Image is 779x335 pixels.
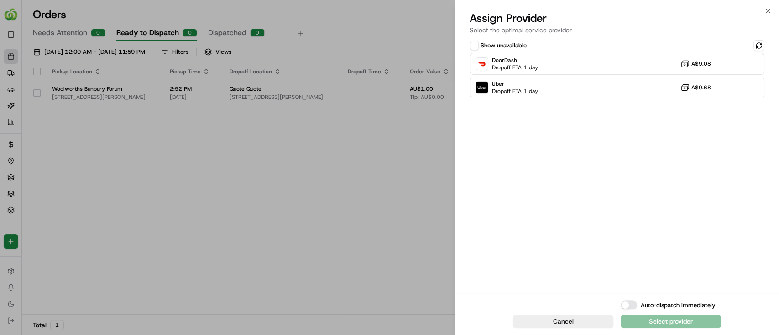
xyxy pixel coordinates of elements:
[481,41,527,50] label: Show unavailable
[492,88,538,95] span: Dropoff ETA 1 day
[553,317,573,326] span: Cancel
[476,58,488,70] img: DoorDash
[513,315,613,328] button: Cancel
[492,64,538,71] span: Dropoff ETA 1 day
[641,301,716,309] label: Auto-dispatch immediately
[470,26,764,35] p: Select the optimal service provider
[680,83,711,92] button: A$9.68
[680,59,711,68] button: A$9.08
[470,11,764,26] h2: Assign Provider
[492,80,538,88] span: Uber
[492,57,538,64] span: DoorDash
[691,84,711,91] span: A$9.68
[476,82,488,93] img: Uber
[691,60,711,67] span: A$9.08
